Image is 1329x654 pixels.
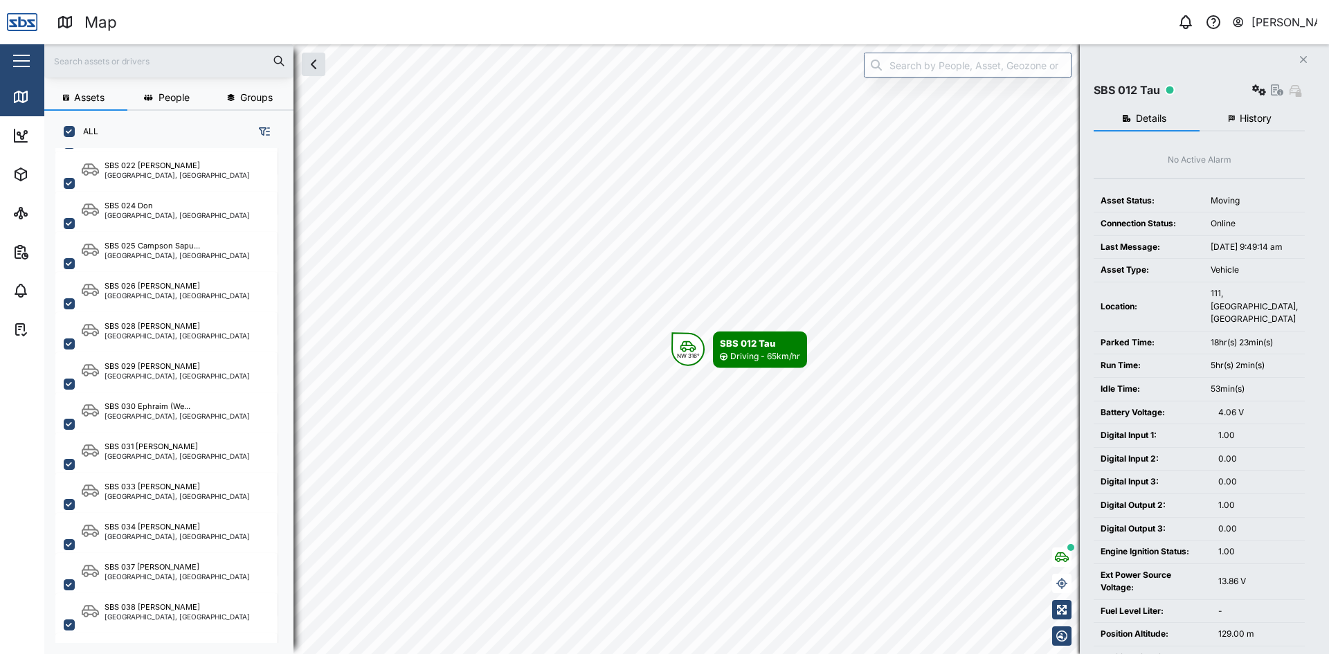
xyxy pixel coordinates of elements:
div: Location: [1101,300,1197,314]
div: 111, [GEOGRAPHIC_DATA], [GEOGRAPHIC_DATA] [1211,287,1298,326]
div: Map [36,89,67,105]
div: Asset Status: [1101,194,1197,208]
span: Details [1136,113,1166,123]
div: NW 316° [677,353,700,358]
div: [GEOGRAPHIC_DATA], [GEOGRAPHIC_DATA] [105,372,250,379]
div: Parked Time: [1101,336,1197,349]
div: Ext Power Source Voltage: [1101,569,1204,594]
div: [GEOGRAPHIC_DATA], [GEOGRAPHIC_DATA] [105,453,250,460]
div: 1.00 [1218,545,1298,558]
input: Search by People, Asset, Geozone or Place [864,53,1072,78]
div: SBS 012 Tau [1094,82,1160,99]
div: [GEOGRAPHIC_DATA], [GEOGRAPHIC_DATA] [105,292,250,299]
div: 0.00 [1218,523,1298,536]
div: SBS 028 [PERSON_NAME] [105,320,200,332]
div: Map marker [671,331,807,368]
div: 0.00 [1218,453,1298,466]
div: Idle Time: [1101,383,1197,396]
div: Online [1211,217,1298,230]
div: Driving - 65km/hr [730,350,800,363]
div: Dashboard [36,128,98,143]
div: Engine Ignition Status: [1101,545,1204,558]
div: SBS 033 [PERSON_NAME] [105,481,200,493]
div: 4.06 V [1218,406,1298,419]
span: History [1240,113,1272,123]
div: Alarms [36,283,79,298]
canvas: Map [44,44,1329,654]
div: SBS 031 [PERSON_NAME] [105,441,198,453]
div: Moving [1211,194,1298,208]
div: Digital Output 2: [1101,499,1204,512]
div: SBS 022 [PERSON_NAME] [105,160,200,172]
div: Sites [36,206,69,221]
div: - [1218,605,1298,618]
div: 129.00 m [1218,628,1298,641]
div: Tasks [36,322,74,337]
div: SBS 025 Campson Sapu... [105,240,200,252]
div: [GEOGRAPHIC_DATA], [GEOGRAPHIC_DATA] [105,172,250,179]
div: Connection Status: [1101,217,1197,230]
div: [PERSON_NAME] [1251,14,1318,31]
input: Search assets or drivers [53,51,285,71]
div: 0.00 [1218,475,1298,489]
div: Run Time: [1101,359,1197,372]
div: 5hr(s) 2min(s) [1211,359,1298,372]
div: SBS 024 Don [105,200,153,212]
div: SBS 030 Ephraim (We... [105,401,190,412]
span: Assets [74,93,105,102]
div: grid [55,148,293,643]
div: Battery Voltage: [1101,406,1204,419]
div: [GEOGRAPHIC_DATA], [GEOGRAPHIC_DATA] [105,533,250,540]
div: [GEOGRAPHIC_DATA], [GEOGRAPHIC_DATA] [105,493,250,500]
div: SBS 039 [PERSON_NAME] [105,642,200,653]
div: Map [84,10,117,35]
div: SBS 038 [PERSON_NAME] [105,601,200,613]
div: 18hr(s) 23min(s) [1211,336,1298,349]
div: Digital Output 3: [1101,523,1204,536]
div: Digital Input 3: [1101,475,1204,489]
div: [GEOGRAPHIC_DATA], [GEOGRAPHIC_DATA] [105,252,250,259]
div: Position Altitude: [1101,628,1204,641]
div: SBS 029 [PERSON_NAME] [105,361,200,372]
div: 1.00 [1218,499,1298,512]
button: [PERSON_NAME] [1231,12,1318,32]
div: SBS 034 [PERSON_NAME] [105,521,200,533]
div: Asset Type: [1101,264,1197,277]
div: 53min(s) [1211,383,1298,396]
div: No Active Alarm [1168,154,1231,167]
div: [DATE] 9:49:14 am [1211,241,1298,254]
div: [GEOGRAPHIC_DATA], [GEOGRAPHIC_DATA] [105,412,250,419]
div: Fuel Level Liter: [1101,605,1204,618]
div: [GEOGRAPHIC_DATA], [GEOGRAPHIC_DATA] [105,332,250,339]
div: Digital Input 1: [1101,429,1204,442]
label: ALL [75,126,98,137]
div: Last Message: [1101,241,1197,254]
div: SBS 037 [PERSON_NAME] [105,561,199,573]
div: Assets [36,167,79,182]
img: Main Logo [7,7,37,37]
div: [GEOGRAPHIC_DATA], [GEOGRAPHIC_DATA] [105,212,250,219]
div: [GEOGRAPHIC_DATA], [GEOGRAPHIC_DATA] [105,613,250,620]
div: SBS 012 Tau [720,336,800,350]
div: Reports [36,244,83,260]
div: 1.00 [1218,429,1298,442]
div: 13.86 V [1218,575,1298,588]
span: Groups [240,93,273,102]
div: Vehicle [1211,264,1298,277]
div: SBS 026 [PERSON_NAME] [105,280,200,292]
span: People [159,93,190,102]
div: Digital Input 2: [1101,453,1204,466]
div: [GEOGRAPHIC_DATA], [GEOGRAPHIC_DATA] [105,573,250,580]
